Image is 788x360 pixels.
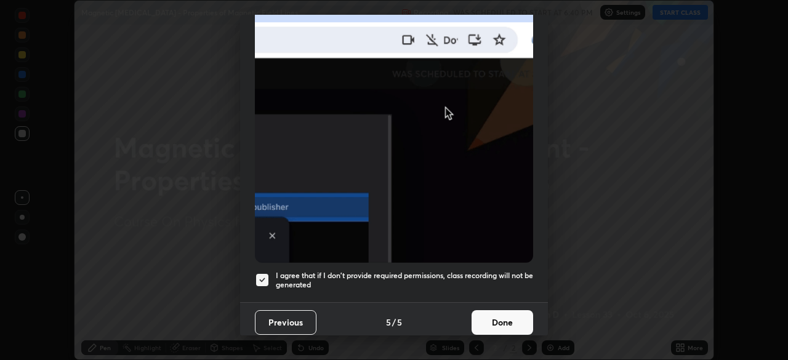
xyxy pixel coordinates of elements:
[276,271,533,290] h5: I agree that if I don't provide required permissions, class recording will not be generated
[397,316,402,329] h4: 5
[392,316,396,329] h4: /
[386,316,391,329] h4: 5
[255,310,316,335] button: Previous
[472,310,533,335] button: Done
